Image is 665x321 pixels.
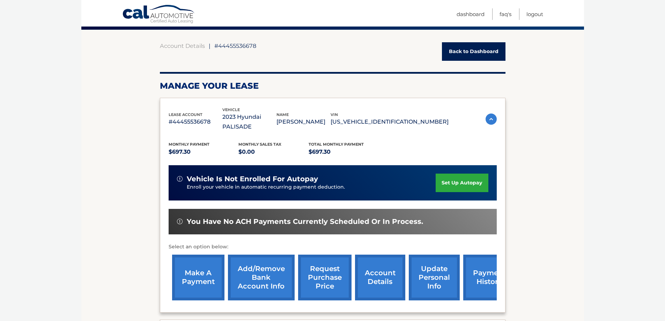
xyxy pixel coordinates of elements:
[238,142,281,147] span: Monthly sales Tax
[276,117,331,127] p: [PERSON_NAME]
[457,8,485,20] a: Dashboard
[409,255,460,300] a: update personal info
[436,174,488,192] a: set up autopay
[169,142,209,147] span: Monthly Payment
[122,5,195,25] a: Cal Automotive
[228,255,295,300] a: Add/Remove bank account info
[177,219,183,224] img: alert-white.svg
[463,255,516,300] a: payment history
[309,147,379,157] p: $697.30
[486,114,497,125] img: accordion-active.svg
[331,112,338,117] span: vin
[160,42,205,49] a: Account Details
[169,117,223,127] p: #44455536678
[500,8,511,20] a: FAQ's
[238,147,309,157] p: $0.00
[169,243,497,251] p: Select an option below:
[355,255,405,300] a: account details
[187,217,423,226] span: You have no ACH payments currently scheduled or in process.
[298,255,352,300] a: request purchase price
[187,183,436,191] p: Enroll your vehicle in automatic recurring payment deduction.
[309,142,364,147] span: Total Monthly Payment
[214,42,256,49] span: #44455536678
[442,42,505,61] a: Back to Dashboard
[209,42,210,49] span: |
[177,176,183,182] img: alert-white.svg
[169,112,202,117] span: lease account
[187,175,318,183] span: vehicle is not enrolled for autopay
[172,255,224,300] a: make a payment
[222,112,276,132] p: 2023 Hyundai PALISADE
[160,81,505,91] h2: Manage Your Lease
[222,107,240,112] span: vehicle
[331,117,449,127] p: [US_VEHICLE_IDENTIFICATION_NUMBER]
[169,147,239,157] p: $697.30
[276,112,289,117] span: name
[526,8,543,20] a: Logout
